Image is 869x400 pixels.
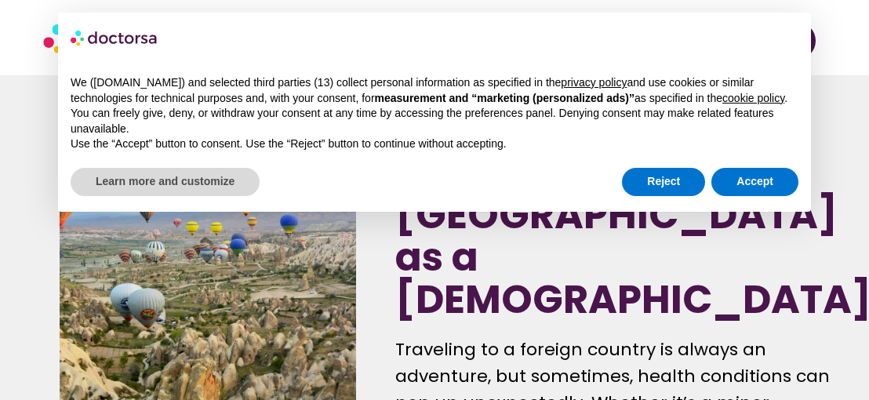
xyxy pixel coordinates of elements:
[722,92,784,104] a: cookie policy
[71,106,798,136] p: You can freely give, deny, or withdraw your consent at any time by accessing the preferences pane...
[711,168,798,196] button: Accept
[71,25,158,50] img: logo
[71,136,798,152] p: Use the “Accept” button to consent. Use the “Reject” button to continue without accepting.
[71,75,798,106] p: We ([DOMAIN_NAME]) and selected third parties (13) collect personal information as specified in t...
[622,168,705,196] button: Reject
[71,168,260,196] button: Learn more and customize
[561,76,627,89] a: privacy policy
[375,92,634,104] strong: measurement and “marketing (personalized ads)”
[395,109,832,321] h1: How to See a Doctor in [GEOGRAPHIC_DATA] as a [DEMOGRAPHIC_DATA]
